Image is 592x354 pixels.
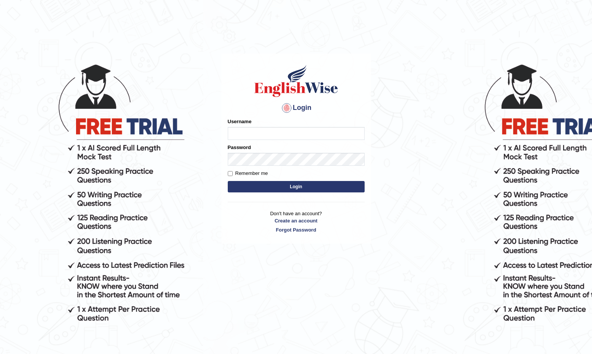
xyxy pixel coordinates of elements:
label: Password [228,144,251,151]
a: Create an account [228,217,365,224]
p: Don't have an account? [228,210,365,233]
a: Forgot Password [228,226,365,233]
img: Logo of English Wise sign in for intelligent practice with AI [253,64,340,98]
label: Remember me [228,170,268,177]
input: Remember me [228,171,233,176]
h4: Login [228,102,365,114]
button: Login [228,181,365,192]
label: Username [228,118,252,125]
